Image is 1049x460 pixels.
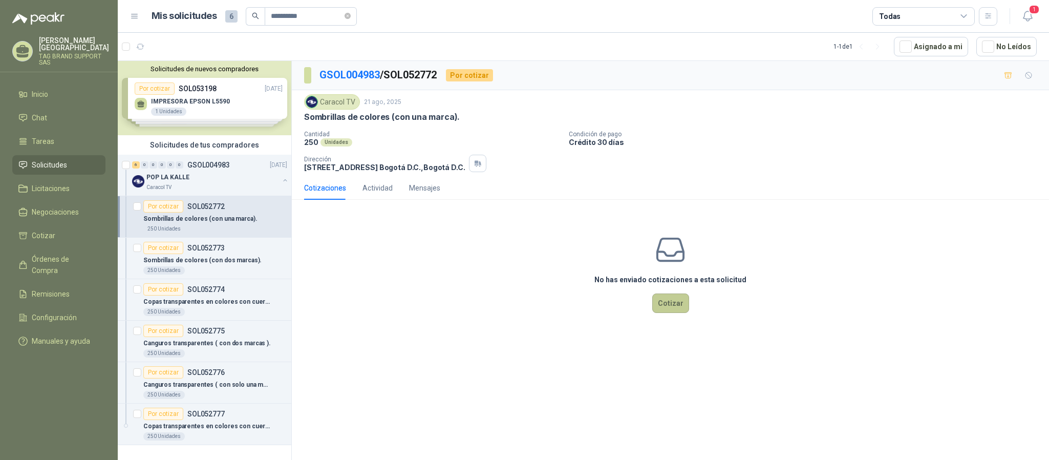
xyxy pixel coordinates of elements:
a: Manuales y ayuda [12,331,105,351]
p: SOL052773 [187,244,225,252]
button: No Leídos [976,37,1037,56]
p: Dirección [304,156,465,163]
button: 1 [1018,7,1037,26]
p: POP LA KALLE [146,173,189,182]
p: [PERSON_NAME] [GEOGRAPHIC_DATA] [39,37,109,51]
a: 6 0 0 0 0 0 GSOL004983[DATE] Company LogoPOP LA KALLECaracol TV [132,159,289,192]
button: Cotizar [652,294,689,313]
div: Unidades [320,138,352,147]
p: SOL052777 [187,410,225,417]
div: 0 [167,161,175,169]
div: Solicitudes de nuevos compradoresPor cotizarSOL053198[DATE] IMPRESORA EPSON L55901 UnidadesPor co... [118,61,291,135]
div: 0 [176,161,183,169]
span: Chat [32,112,47,123]
p: Crédito 30 días [569,138,1045,147]
div: 250 Unidades [143,432,185,441]
h1: Mis solicitudes [152,9,217,24]
div: Cotizaciones [304,182,346,194]
span: Negociaciones [32,206,79,218]
p: [STREET_ADDRESS] Bogotá D.C. , Bogotá D.C. [304,163,465,172]
p: Cantidad [304,131,561,138]
div: 250 Unidades [143,308,185,316]
a: Solicitudes [12,155,105,175]
a: Cotizar [12,226,105,245]
p: Copas transparentes en colores con cuerda (con una marca). [143,422,271,431]
a: Por cotizarSOL052776Canguros transparentes ( con solo una marca).250 Unidades [118,362,291,404]
p: / SOL052772 [319,67,438,83]
a: Configuración [12,308,105,327]
div: 1 - 1 de 1 [833,38,886,55]
a: Por cotizarSOL052777Copas transparentes en colores con cuerda (con una marca).250 Unidades [118,404,291,445]
div: 6 [132,161,140,169]
span: Inicio [32,89,48,100]
p: SOL052775 [187,327,225,334]
span: Configuración [32,312,77,323]
span: search [252,12,259,19]
span: close-circle [345,11,351,21]
span: Tareas [32,136,54,147]
p: SOL052774 [187,286,225,293]
div: Caracol TV [304,94,360,110]
a: Por cotizarSOL052773Sombrillas de colores (con dos marcas).250 Unidades [118,238,291,279]
div: Por cotizar [143,366,183,379]
a: Tareas [12,132,105,151]
a: Por cotizarSOL052772Sombrillas de colores (con una marca).250 Unidades [118,196,291,238]
p: TAG BRAND SUPPORT SAS [39,53,109,66]
p: Canguros transparentes ( con solo una marca). [143,380,271,390]
button: Solicitudes de nuevos compradores [122,65,287,73]
p: Copas transparentes en colores con cuerda (con dos marcas). [143,297,271,307]
a: Remisiones [12,284,105,304]
div: Por cotizar [143,200,183,213]
span: Remisiones [32,288,70,300]
p: 250 [304,138,318,147]
div: Por cotizar [446,69,493,81]
p: 21 ago, 2025 [364,97,401,107]
span: 6 [225,10,238,23]
a: Licitaciones [12,179,105,198]
p: Sombrillas de colores (con una marca). [304,112,460,122]
div: Por cotizar [143,325,183,337]
a: Chat [12,108,105,128]
p: SOL052772 [187,203,225,210]
a: Órdenes de Compra [12,249,105,280]
p: SOL052776 [187,369,225,376]
button: Asignado a mi [894,37,968,56]
span: Cotizar [32,230,55,241]
p: Sombrillas de colores (con una marca). [143,214,257,224]
a: Por cotizarSOL052774Copas transparentes en colores con cuerda (con dos marcas).250 Unidades [118,279,291,321]
a: Negociaciones [12,202,105,222]
img: Logo peakr [12,12,65,25]
span: Manuales y ayuda [32,336,90,347]
div: 0 [141,161,148,169]
a: GSOL004983 [319,69,380,81]
a: Por cotizarSOL052775Canguros transparentes ( con dos marcas ).250 Unidades [118,321,291,362]
p: [DATE] [270,160,287,170]
div: Actividad [362,182,393,194]
div: Todas [879,11,901,22]
div: 250 Unidades [143,391,185,399]
p: Sombrillas de colores (con dos marcas). [143,256,262,265]
div: 0 [149,161,157,169]
div: 250 Unidades [143,225,185,233]
div: 250 Unidades [143,349,185,358]
span: Solicitudes [32,159,67,171]
div: Por cotizar [143,242,183,254]
a: Inicio [12,85,105,104]
div: Por cotizar [143,408,183,420]
span: Órdenes de Compra [32,254,96,276]
p: Canguros transparentes ( con dos marcas ). [143,339,271,348]
span: close-circle [345,13,351,19]
h3: No has enviado cotizaciones a esta solicitud [594,274,746,285]
p: Condición de pago [569,131,1045,138]
div: Por cotizar [143,283,183,296]
span: Licitaciones [32,183,70,194]
div: 0 [158,161,166,169]
p: Caracol TV [146,183,172,192]
div: 250 Unidades [143,266,185,275]
div: Solicitudes de tus compradores [118,135,291,155]
img: Company Logo [306,96,317,108]
span: 1 [1029,5,1040,14]
div: Mensajes [409,182,440,194]
p: GSOL004983 [187,161,230,169]
img: Company Logo [132,175,144,187]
